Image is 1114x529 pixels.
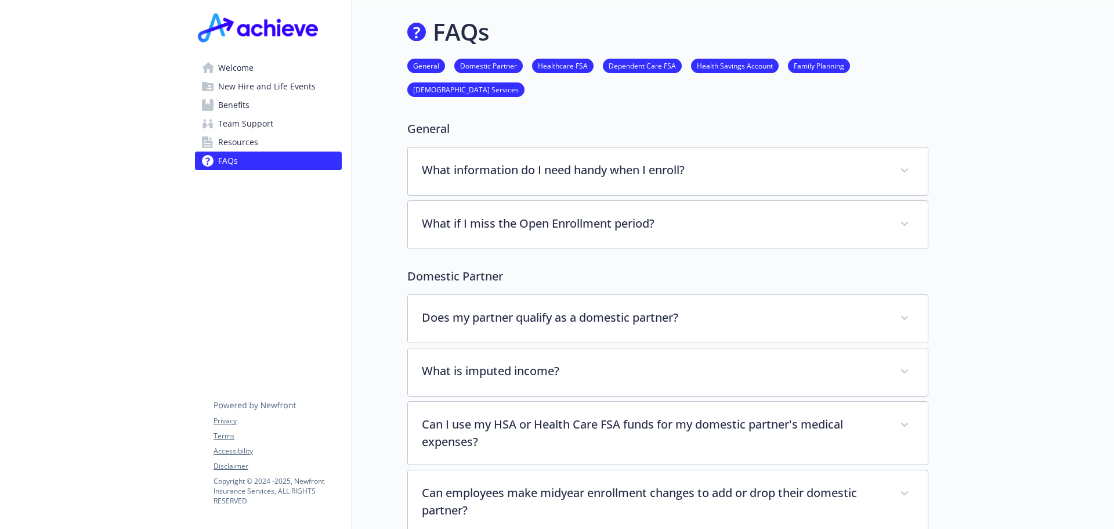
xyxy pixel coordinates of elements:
div: Can I use my HSA or Health Care FSA funds for my domestic partner's medical expenses? [408,402,928,465]
h1: FAQs [433,15,489,49]
p: Copyright © 2024 - 2025 , Newfront Insurance Services, ALL RIGHTS RESERVED [214,476,341,506]
a: Disclaimer [214,461,341,472]
p: Can I use my HSA or Health Care FSA funds for my domestic partner's medical expenses? [422,416,886,451]
p: Can employees make midyear enrollment changes to add or drop their domestic partner? [422,484,886,519]
a: Team Support [195,114,342,133]
p: Domestic Partner [407,268,928,285]
div: What is imputed income? [408,348,928,396]
a: Privacy [214,416,341,426]
a: Health Savings Account [691,60,779,71]
p: What is imputed income? [422,362,886,380]
a: General [407,60,445,71]
div: What information do I need handy when I enroll? [408,147,928,195]
p: What information do I need handy when I enroll? [422,161,886,179]
a: Resources [195,133,342,152]
a: Welcome [195,59,342,77]
a: Dependent Care FSA [603,60,682,71]
a: Family Planning [788,60,850,71]
span: Team Support [218,114,273,133]
a: Benefits [195,96,342,114]
span: New Hire and Life Events [218,77,316,96]
a: New Hire and Life Events [195,77,342,96]
p: What if I miss the Open Enrollment period? [422,215,886,232]
span: Welcome [218,59,254,77]
a: FAQs [195,152,342,170]
span: FAQs [218,152,238,170]
div: What if I miss the Open Enrollment period? [408,201,928,249]
a: Terms [214,431,341,441]
div: Does my partner qualify as a domestic partner? [408,295,928,343]
p: Does my partner qualify as a domestic partner? [422,309,886,326]
a: [DEMOGRAPHIC_DATA] Services [407,84,525,95]
a: Accessibility [214,446,341,456]
p: General [407,120,928,138]
span: Resources [218,133,258,152]
a: Healthcare FSA [532,60,594,71]
a: Domestic Partner [454,60,523,71]
span: Benefits [218,96,249,114]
